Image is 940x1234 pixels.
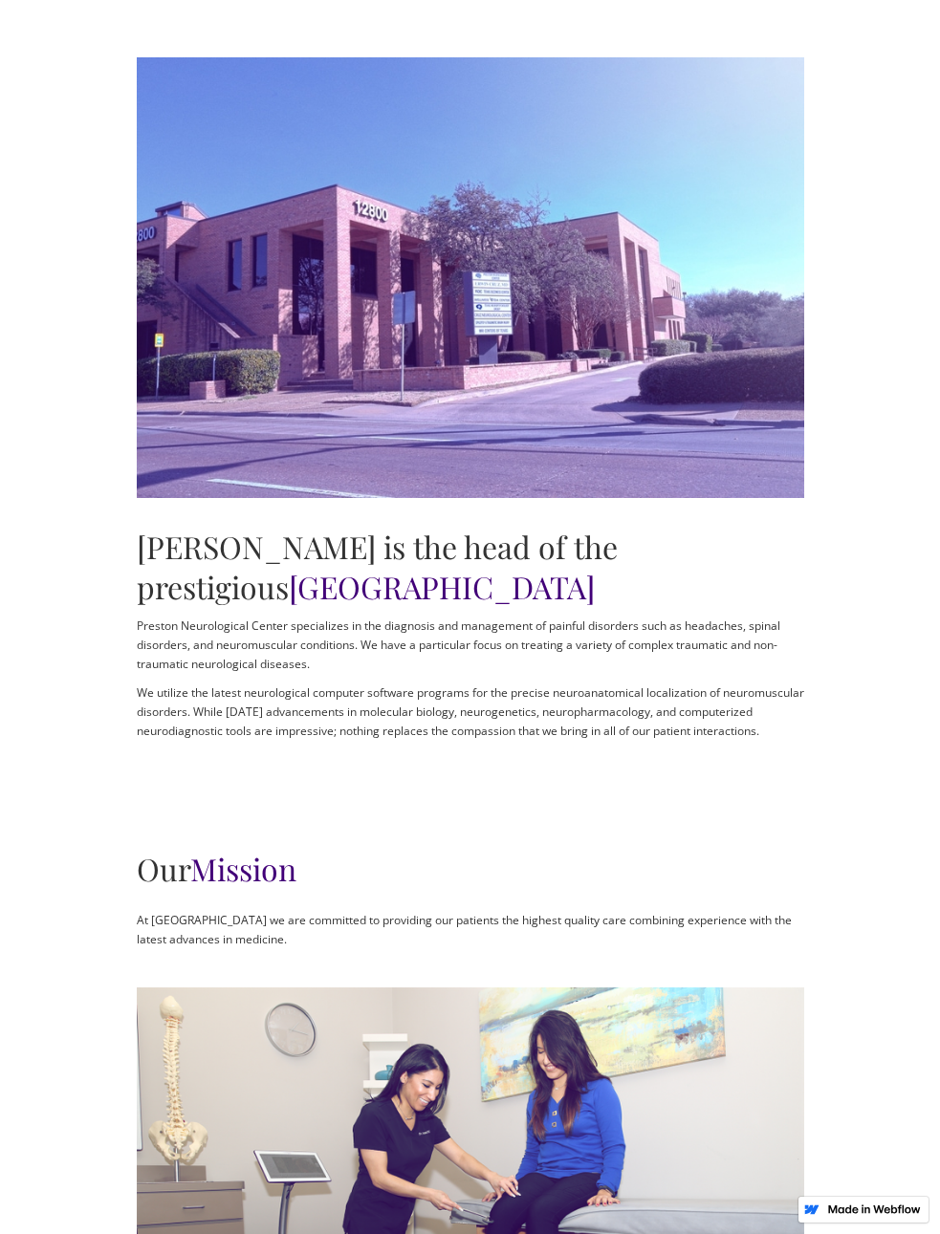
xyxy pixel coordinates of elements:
[289,566,595,607] span: [GEOGRAPHIC_DATA]
[137,849,804,889] h2: Our
[137,617,804,674] p: Preston Neurological Center specializes in the diagnosis and management of painful disorders such...
[190,848,296,889] span: Mission
[137,911,804,949] p: At [GEOGRAPHIC_DATA] we are committed to providing our patients the highest quality care combinin...
[137,527,804,607] h2: [PERSON_NAME] is the head of the prestigious
[137,683,804,741] p: We utilize the latest neurological computer software programs for the precise neuroanatomical loc...
[827,1204,921,1214] img: Made in Webflow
